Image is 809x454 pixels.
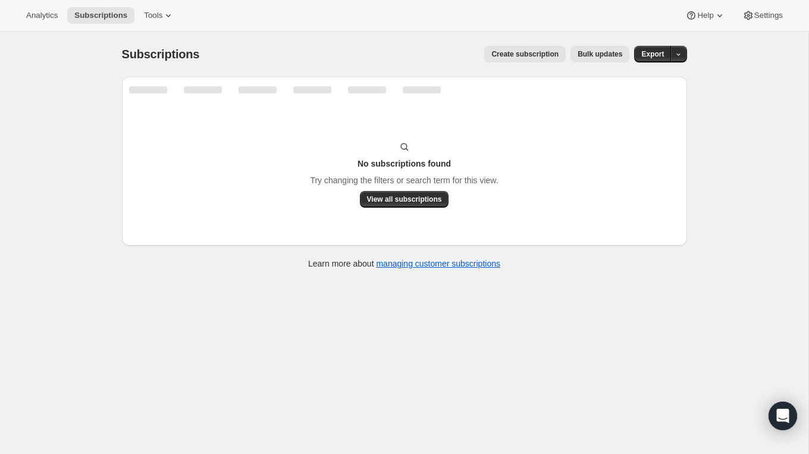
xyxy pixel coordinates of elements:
[74,11,127,20] span: Subscriptions
[697,11,713,20] span: Help
[358,158,451,170] h3: No subscriptions found
[735,7,790,24] button: Settings
[367,195,442,204] span: View all subscriptions
[634,46,671,62] button: Export
[578,49,622,59] span: Bulk updates
[144,11,162,20] span: Tools
[137,7,181,24] button: Tools
[754,11,783,20] span: Settings
[360,191,449,208] button: View all subscriptions
[484,46,566,62] button: Create subscription
[310,174,498,186] p: Try changing the filters or search term for this view.
[678,7,732,24] button: Help
[376,259,500,268] a: managing customer subscriptions
[641,49,664,59] span: Export
[491,49,559,59] span: Create subscription
[570,46,629,62] button: Bulk updates
[769,402,797,430] div: Open Intercom Messenger
[26,11,58,20] span: Analytics
[19,7,65,24] button: Analytics
[122,48,200,61] span: Subscriptions
[308,258,500,270] p: Learn more about
[67,7,134,24] button: Subscriptions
